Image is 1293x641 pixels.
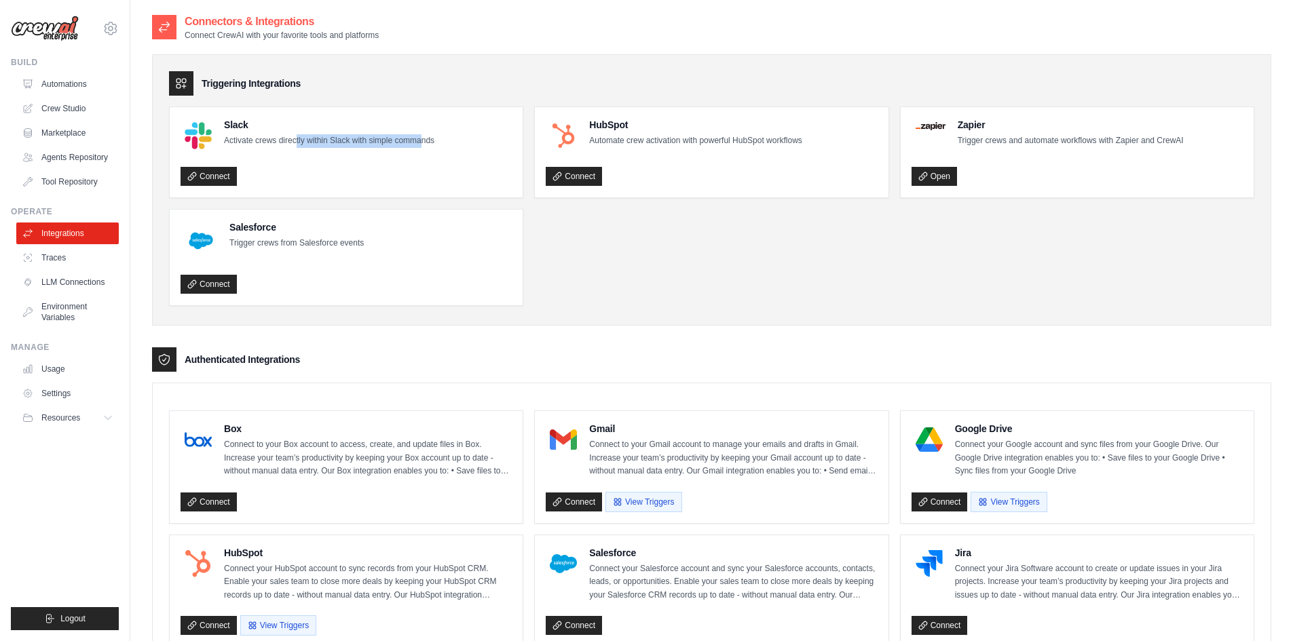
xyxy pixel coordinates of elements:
[41,412,80,423] span: Resources
[589,546,877,560] h4: Salesforce
[16,247,119,269] a: Traces
[185,353,300,366] h3: Authenticated Integrations
[16,358,119,380] a: Usage
[589,422,877,435] h4: Gmail
[955,422,1243,435] h4: Google Drive
[16,271,119,293] a: LLM Connections
[11,607,119,630] button: Logout
[60,613,86,624] span: Logout
[202,77,301,90] h3: Triggering Integrations
[16,171,119,193] a: Tool Repository
[240,615,316,636] button: View Triggers
[955,546,1243,560] h4: Jira
[546,492,602,511] a: Connect
[185,550,212,577] img: HubSpot Logo
[546,616,602,635] a: Connect
[916,550,943,577] img: Jira Logo
[224,118,434,132] h4: Slack
[550,550,577,577] img: Salesforce Logo
[955,438,1243,478] p: Connect your Google account and sync files from your Google Drive. Our Google Drive integration e...
[912,492,968,511] a: Connect
[185,14,379,30] h2: Connectors & Integrations
[16,73,119,95] a: Automations
[185,30,379,41] p: Connect CrewAI with your favorite tools and platforms
[224,134,434,148] p: Activate crews directly within Slack with simple commands
[16,407,119,429] button: Resources
[224,546,512,560] h4: HubSpot
[958,118,1184,132] h4: Zapier
[181,616,237,635] a: Connect
[589,438,877,478] p: Connect to your Gmail account to manage your emails and drafts in Gmail. Increase your team’s pro...
[589,134,802,148] p: Automate crew activation with powerful HubSpot workflows
[181,167,237,186] a: Connect
[16,383,119,404] a: Settings
[955,562,1243,602] p: Connect your Jira Software account to create or update issues in your Jira projects. Increase you...
[11,57,119,68] div: Build
[16,98,119,119] a: Crew Studio
[589,562,877,602] p: Connect your Salesforce account and sync your Salesforce accounts, contacts, leads, or opportunit...
[16,222,119,244] a: Integrations
[185,122,212,149] img: Slack Logo
[550,426,577,453] img: Gmail Logo
[224,422,512,435] h4: Box
[16,296,119,328] a: Environment Variables
[181,492,237,511] a: Connect
[11,206,119,217] div: Operate
[605,492,681,512] button: View Triggers
[916,426,943,453] img: Google Drive Logo
[11,342,119,353] div: Manage
[224,438,512,478] p: Connect to your Box account to access, create, and update files in Box. Increase your team’s prod...
[958,134,1184,148] p: Trigger crews and automate workflows with Zapier and CrewAI
[589,118,802,132] h4: HubSpot
[229,220,364,234] h4: Salesforce
[229,237,364,250] p: Trigger crews from Salesforce events
[16,122,119,144] a: Marketplace
[546,167,602,186] a: Connect
[16,147,119,168] a: Agents Repository
[916,122,945,130] img: Zapier Logo
[11,16,79,41] img: Logo
[550,122,577,149] img: HubSpot Logo
[912,616,968,635] a: Connect
[185,426,212,453] img: Box Logo
[181,275,237,294] a: Connect
[185,225,217,257] img: Salesforce Logo
[224,562,512,602] p: Connect your HubSpot account to sync records from your HubSpot CRM. Enable your sales team to clo...
[912,167,957,186] a: Open
[971,492,1047,512] button: View Triggers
